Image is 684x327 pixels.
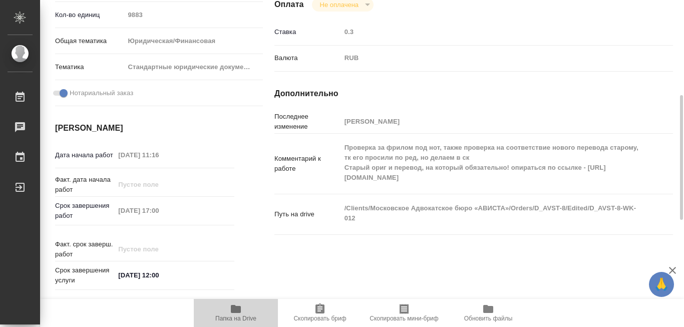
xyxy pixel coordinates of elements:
input: ✎ Введи что-нибудь [115,268,202,282]
span: Скопировать бриф [293,315,346,322]
span: Папка на Drive [215,315,256,322]
span: 🙏 [653,274,670,295]
button: Не оплачена [317,1,362,9]
span: Скопировать мини-бриф [370,315,438,322]
h4: Дополнительно [274,88,673,100]
p: Факт. срок заверш. работ [55,239,115,259]
button: Скопировать бриф [278,299,362,327]
span: Нотариальный заказ [70,88,133,98]
button: Обновить файлы [446,299,530,327]
button: Папка на Drive [194,299,278,327]
input: Пустое поле [341,114,640,129]
p: Комментарий к работе [274,154,341,174]
textarea: /Clients/Московское Адвокатское бюро «АВИСТА»/Orders/D_AVST-8/Edited/D_AVST-8-WK-012 [341,200,640,227]
p: Факт. дата начала работ [55,175,115,195]
div: Юридическая/Финансовая [124,33,263,50]
input: Пустое поле [115,148,202,162]
input: Пустое поле [115,177,202,192]
input: Пустое поле [341,25,640,39]
button: Скопировать мини-бриф [362,299,446,327]
h4: [PERSON_NAME] [55,122,234,134]
input: Пустое поле [124,8,263,22]
button: 🙏 [649,272,674,297]
div: Стандартные юридические документы, договоры, уставы [124,59,263,76]
p: Ставка [274,27,341,37]
input: Пустое поле [115,203,202,218]
p: Срок завершения работ [55,201,115,221]
p: Срок завершения услуги [55,265,115,285]
div: RUB [341,50,640,67]
p: Дата начала работ [55,150,115,160]
span: Обновить файлы [464,315,513,322]
p: Тематика [55,62,124,72]
p: Валюта [274,53,341,63]
p: Общая тематика [55,36,124,46]
input: Пустое поле [115,242,202,256]
p: Кол-во единиц [55,10,124,20]
textarea: Проверка за фрилом под нот, также проверка на соответствие нового перевода старому, тк его просил... [341,139,640,186]
p: Последнее изменение [274,112,341,132]
p: Путь на drive [274,209,341,219]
